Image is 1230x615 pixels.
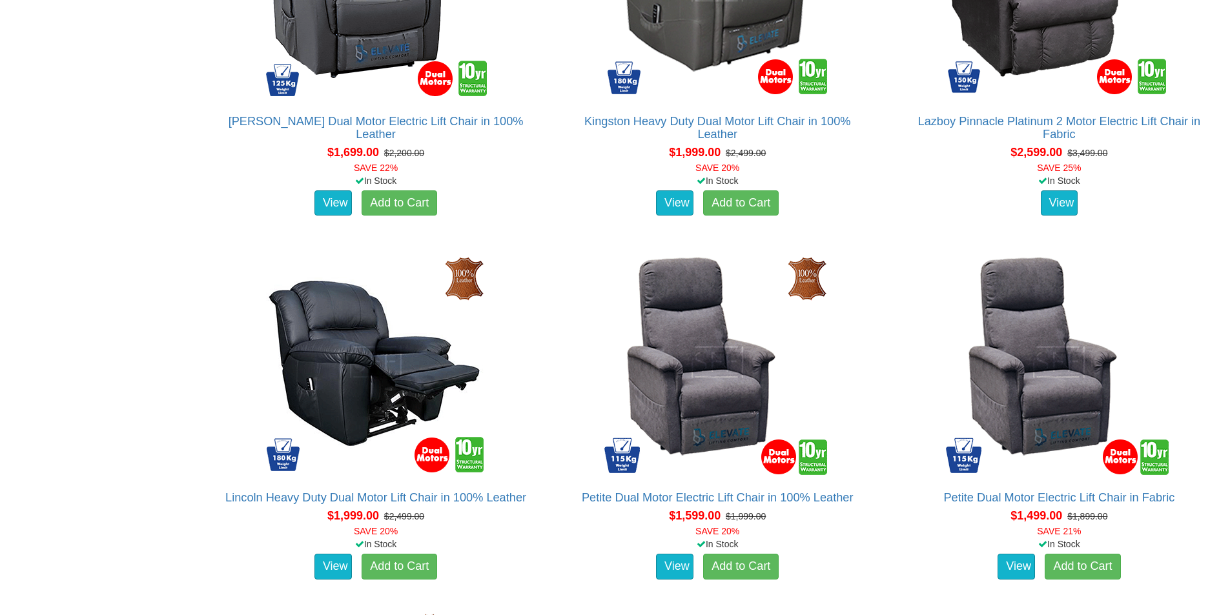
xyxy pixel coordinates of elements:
a: Lincoln Heavy Duty Dual Motor Lift Chair in 100% Leather [225,491,526,504]
a: Kingston Heavy Duty Dual Motor Lift Chair in 100% Leather [584,115,850,141]
font: SAVE 20% [695,163,739,173]
font: SAVE 22% [354,163,398,173]
font: SAVE 25% [1037,163,1081,173]
div: In Stock [554,174,881,187]
div: In Stock [554,538,881,550]
span: $1,999.00 [669,146,721,159]
a: Petite Dual Motor Electric Lift Chair in 100% Leather [582,491,854,504]
a: Add to Cart [703,554,779,580]
a: Add to Cart [1045,554,1120,580]
font: SAVE 20% [354,526,398,536]
div: In Stock [212,538,539,550]
img: Lincoln Heavy Duty Dual Motor Lift Chair in 100% Leather [260,246,492,478]
a: View [1041,190,1078,216]
a: Add to Cart [362,190,437,216]
del: $2,200.00 [384,148,424,158]
a: Add to Cart [362,554,437,580]
del: $1,999.00 [726,511,766,521]
div: In Stock [212,174,539,187]
img: Petite Dual Motor Electric Lift Chair in Fabric [943,246,1175,478]
del: $3,499.00 [1067,148,1107,158]
div: In Stock [896,174,1223,187]
span: $1,599.00 [669,509,721,522]
a: Add to Cart [703,190,779,216]
a: View [656,190,693,216]
font: SAVE 20% [695,526,739,536]
del: $2,499.00 [384,511,424,521]
a: View [656,554,693,580]
span: $1,499.00 [1010,509,1062,522]
a: View [314,190,352,216]
div: In Stock [896,538,1223,550]
a: Lazboy Pinnacle Platinum 2 Motor Electric Lift Chair in Fabric [918,115,1201,141]
a: View [314,554,352,580]
span: $1,999.00 [327,509,379,522]
del: $2,499.00 [726,148,766,158]
span: $2,599.00 [1010,146,1062,159]
img: Petite Dual Motor Electric Lift Chair in 100% Leather [601,246,834,478]
a: [PERSON_NAME] Dual Motor Electric Lift Chair in 100% Leather [229,115,524,141]
a: View [998,554,1035,580]
font: SAVE 21% [1037,526,1081,536]
a: Petite Dual Motor Electric Lift Chair in Fabric [943,491,1174,504]
del: $1,899.00 [1067,511,1107,521]
span: $1,699.00 [327,146,379,159]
